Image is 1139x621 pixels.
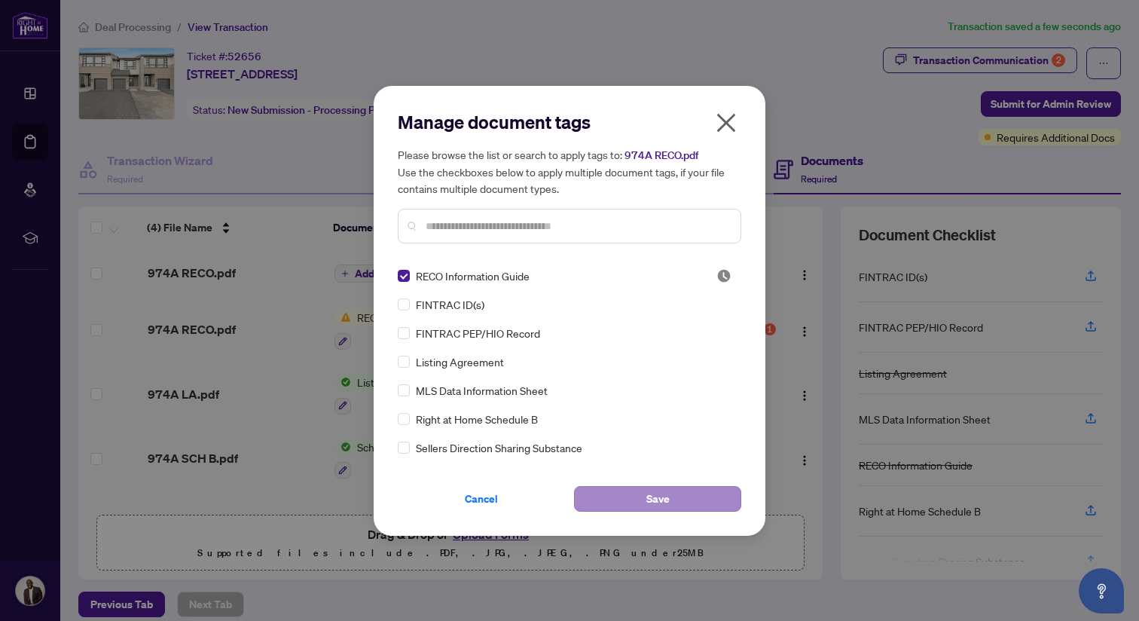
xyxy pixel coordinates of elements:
[716,268,731,283] span: Pending Review
[716,268,731,283] img: status
[416,296,484,313] span: FINTRAC ID(s)
[416,439,582,456] span: Sellers Direction Sharing Substance
[714,111,738,135] span: close
[416,353,504,370] span: Listing Agreement
[416,382,548,399] span: MLS Data Information Sheet
[1079,568,1124,613] button: Open asap
[416,411,538,427] span: Right at Home Schedule B
[574,486,741,512] button: Save
[398,146,741,197] h5: Please browse the list or search to apply tags to: Use the checkboxes below to apply multiple doc...
[416,268,530,284] span: RECO Information Guide
[624,148,698,162] span: 974A RECO.pdf
[398,486,565,512] button: Cancel
[646,487,670,511] span: Save
[398,110,741,134] h2: Manage document tags
[416,325,540,341] span: FINTRAC PEP/HIO Record
[465,487,498,511] span: Cancel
